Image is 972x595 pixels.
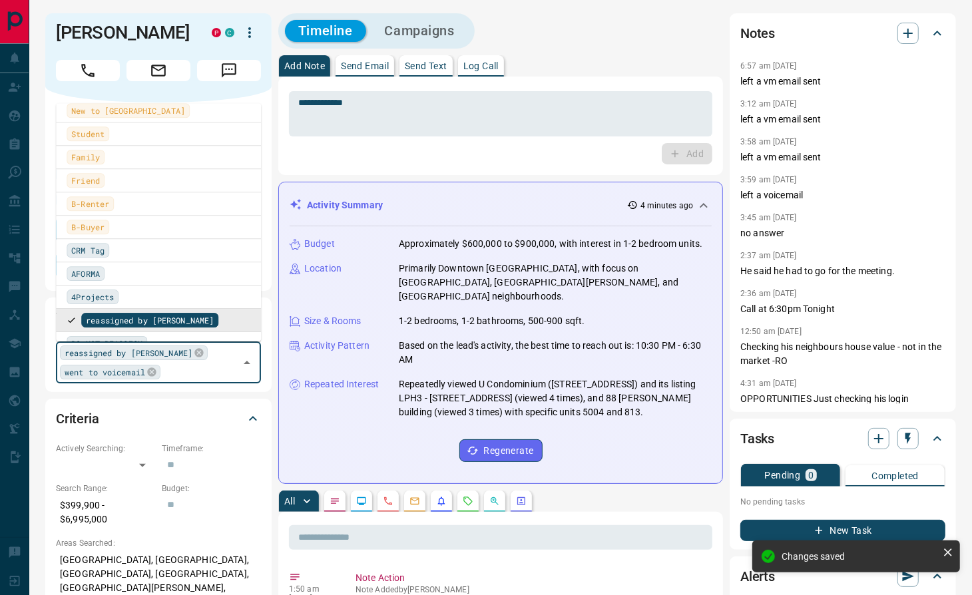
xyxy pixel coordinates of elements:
div: property.ca [212,28,221,37]
p: Timeframe: [162,443,261,455]
p: Completed [871,471,919,481]
div: Alerts [740,560,945,592]
p: Location [304,262,342,276]
textarea: To enrich screen reader interactions, please activate Accessibility in Grammarly extension settings [298,97,703,131]
div: Changes saved [782,551,937,562]
h1: [PERSON_NAME] [56,22,192,43]
p: Primarily Downtown [GEOGRAPHIC_DATA], with focus on [GEOGRAPHIC_DATA], [GEOGRAPHIC_DATA][PERSON_N... [399,262,712,303]
span: CRM Tag [71,244,105,258]
div: Criteria [56,403,261,435]
button: Timeline [285,20,366,42]
span: B-Renter [71,198,109,211]
p: Based on the lead's activity, the best time to reach out is: 10:30 PM - 6:30 AM [399,339,712,367]
p: Add Note [284,61,325,71]
span: Email [126,60,190,81]
p: left a voicemail [740,188,945,202]
span: Student [71,128,105,141]
h2: Criteria [56,408,99,429]
p: Activity Pattern [304,339,369,353]
div: condos.ca [225,28,234,37]
button: Close [238,353,256,372]
h2: Tasks [740,428,774,449]
p: Approximately $600,000 to $900,000, with interest in 1-2 bedroom units. [399,237,702,251]
div: Notes [740,17,945,49]
p: 2:37 am [DATE] [740,251,797,260]
p: Pending [765,471,801,480]
p: No pending tasks [740,492,945,512]
span: went to voicemail [65,365,145,379]
p: He said he had to go for the meeting. [740,264,945,278]
p: Budget: [162,483,261,495]
svg: Notes [330,496,340,506]
p: Budget [304,237,335,251]
p: Note Added by [PERSON_NAME] [356,585,707,594]
p: Repeatedly viewed U Condominium ([STREET_ADDRESS]) and its listing LPH3 - [STREET_ADDRESS] (viewe... [399,377,712,419]
p: 4:31 am [DATE] [740,379,797,388]
p: Actively Searching: [56,443,155,455]
span: Family [71,151,100,164]
div: went to voicemail [60,365,160,379]
svg: Listing Alerts [436,496,447,506]
span: Message [197,60,261,81]
p: 3:58 am [DATE] [740,137,797,146]
svg: Calls [383,496,393,506]
p: Call at 6:30pm Tonight [740,302,945,316]
span: 4Projects [71,291,114,304]
span: reassigned by [PERSON_NAME] [86,314,214,327]
h2: Notes [740,23,775,44]
svg: Requests [463,496,473,506]
p: 1-2 bedrooms, 1-2 bathrooms, 500-900 sqft. [399,314,585,328]
p: Note Action [356,571,707,585]
svg: Agent Actions [516,496,527,506]
p: 6:57 am [DATE] [740,61,797,71]
p: 0 [808,471,814,480]
button: Regenerate [459,439,543,462]
p: Log Call [463,61,499,71]
p: 3:12 am [DATE] [740,99,797,108]
span: Friend [71,174,100,188]
svg: Emails [409,496,420,506]
span: reassigned by [PERSON_NAME] [65,346,192,359]
svg: Opportunities [489,496,500,506]
span: AFORMA [71,268,100,281]
p: Size & Rooms [304,314,362,328]
p: 3:45 am [DATE] [740,213,797,222]
span: B-Buyer [71,221,105,234]
p: 1:50 am [289,584,336,594]
p: 2:36 am [DATE] [740,289,797,298]
p: Repeated Interest [304,377,379,391]
button: Campaigns [371,20,468,42]
div: Activity Summary4 minutes ago [290,193,712,218]
p: 3:59 am [DATE] [740,175,797,184]
p: Checking his neighbours house value - not in the market -RO [740,340,945,368]
svg: Lead Browsing Activity [356,496,367,506]
span: New to [GEOGRAPHIC_DATA] [71,104,185,118]
p: Areas Searched: [56,537,261,549]
span: DO NOT REASSIGN [71,337,142,351]
span: Call [56,60,120,81]
div: Tasks [740,423,945,455]
p: 12:50 am [DATE] [740,327,802,336]
p: Send Email [341,61,389,71]
p: Activity Summary [307,198,383,212]
p: no answer [740,226,945,240]
p: $399,900 - $6,995,000 [56,495,155,530]
p: 4 minutes ago [640,200,693,212]
h2: Alerts [740,566,775,587]
p: Search Range: [56,483,155,495]
div: reassigned by [PERSON_NAME] [60,345,208,360]
button: New Task [740,520,945,541]
p: All [284,496,295,506]
p: left a vm email sent [740,112,945,126]
p: OPPORTUNITIES Just checking his login credentials not looking --RO [740,392,945,420]
p: Send Text [405,61,447,71]
p: left a vm email sent [740,150,945,164]
p: left a vm email sent [740,75,945,89]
